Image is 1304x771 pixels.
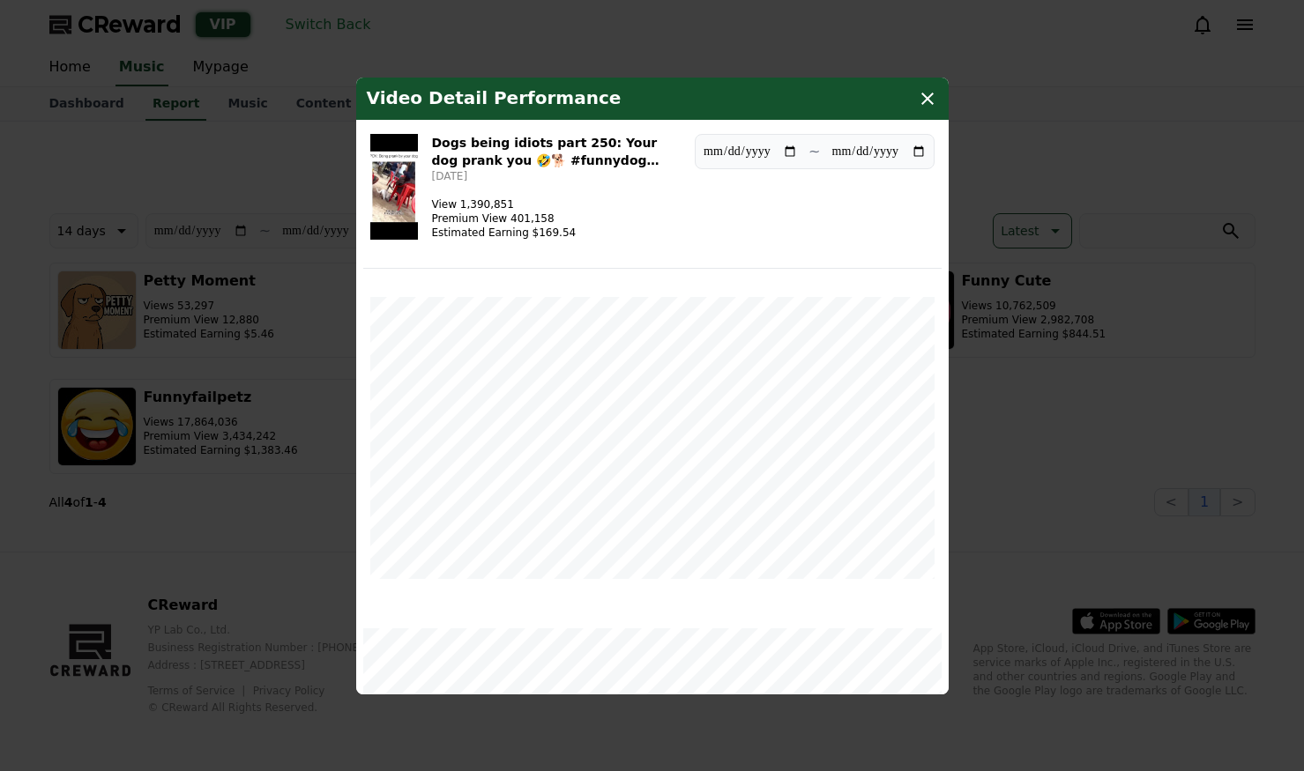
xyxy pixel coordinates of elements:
[356,78,949,694] div: modal
[370,134,418,240] img: Dogs being idiots part 250: Your dog prank you 🤣🐕 #funnydog #funnypet #cutedog #dog #pets #shorts
[432,134,682,169] h3: Dogs being idiots part 250: Your dog prank you 🤣🐕 #funnydog #funnypet #cutedog #dog #pets #shorts
[432,226,577,240] p: Estimated Earning $169.54
[432,211,577,226] p: Premium View 401,158
[432,169,682,183] p: [DATE]
[808,141,820,162] p: ~
[367,88,622,109] h4: Video Detail Performance
[432,197,577,211] p: View 1,390,851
